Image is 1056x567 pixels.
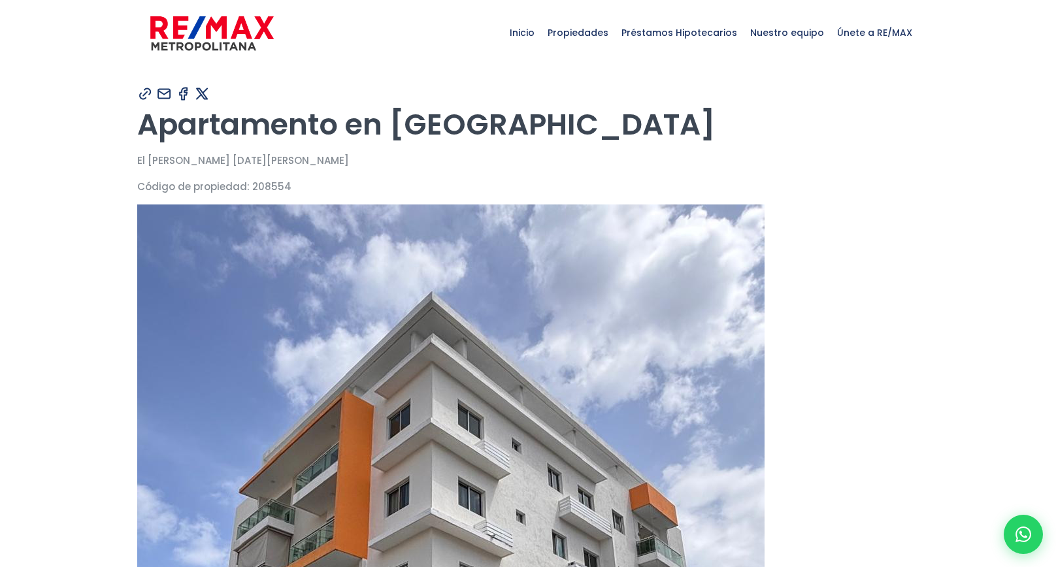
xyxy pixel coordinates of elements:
img: Compartir [156,86,173,102]
span: Propiedades [541,13,615,52]
span: 208554 [252,180,291,193]
span: Código de propiedad: [137,180,250,193]
span: Únete a RE/MAX [831,13,919,52]
span: Préstamos Hipotecarios [615,13,744,52]
span: Inicio [503,13,541,52]
img: remax-metropolitana-logo [150,14,274,53]
img: Compartir [137,86,154,102]
p: El [PERSON_NAME] [DATE][PERSON_NAME] [137,152,919,169]
img: Compartir [175,86,191,102]
img: Compartir [194,86,210,102]
h1: Apartamento en [GEOGRAPHIC_DATA] [137,106,919,142]
span: Nuestro equipo [744,13,831,52]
